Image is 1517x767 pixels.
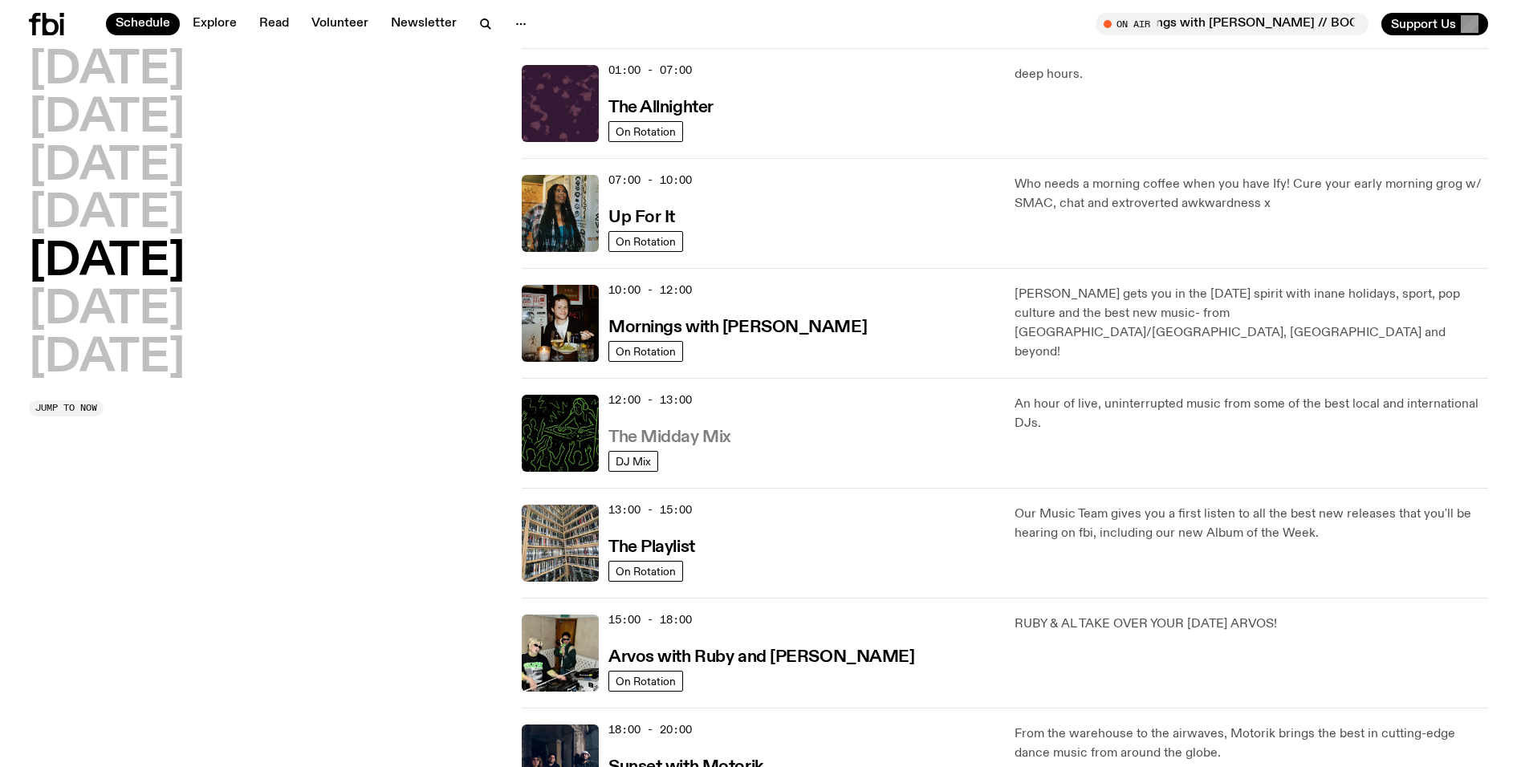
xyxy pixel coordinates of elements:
img: A corner shot of the fbi music library [522,505,599,582]
span: On Rotation [616,675,676,687]
h3: The Midday Mix [608,429,731,446]
button: [DATE] [29,336,185,381]
span: Jump to now [35,404,97,412]
span: On Rotation [616,125,676,137]
img: Sam blankly stares at the camera, brightly lit by a camera flash wearing a hat collared shirt and... [522,285,599,362]
button: [DATE] [29,48,185,93]
span: 18:00 - 20:00 [608,722,692,737]
p: Our Music Team gives you a first listen to all the best new releases that you'll be hearing on fb... [1015,505,1488,543]
p: Who needs a morning coffee when you have Ify! Cure your early morning grog w/ SMAC, chat and extr... [1015,175,1488,213]
button: Jump to now [29,400,104,416]
a: The Midday Mix [608,426,731,446]
p: RUBY & AL TAKE OVER YOUR [DATE] ARVOS! [1015,615,1488,634]
span: 01:00 - 07:00 [608,63,692,78]
a: On Rotation [608,671,683,692]
h3: The Playlist [608,539,695,556]
h3: Mornings with [PERSON_NAME] [608,319,867,336]
button: [DATE] [29,144,185,189]
a: The Playlist [608,536,695,556]
img: Ruby wears a Collarbones t shirt and pretends to play the DJ decks, Al sings into a pringles can.... [522,615,599,692]
button: Support Us [1381,13,1488,35]
h3: The Allnighter [608,99,714,116]
a: DJ Mix [608,451,658,472]
span: 10:00 - 12:00 [608,282,692,298]
span: On Rotation [616,345,676,357]
a: Up For It [608,206,675,226]
span: 12:00 - 13:00 [608,392,692,408]
span: On Rotation [616,235,676,247]
button: [DATE] [29,192,185,237]
p: [PERSON_NAME] gets you in the [DATE] spirit with inane holidays, sport, pop culture and the best ... [1015,285,1488,362]
a: The Allnighter [608,96,714,116]
a: Volunteer [302,13,378,35]
a: Arvos with Ruby and [PERSON_NAME] [608,646,914,666]
a: Newsletter [381,13,466,35]
p: deep hours. [1015,65,1488,84]
p: From the warehouse to the airwaves, Motorik brings the best in cutting-edge dance music from arou... [1015,724,1488,763]
a: On Rotation [608,341,683,362]
button: [DATE] [29,240,185,285]
span: 07:00 - 10:00 [608,172,692,188]
a: On Rotation [608,561,683,582]
span: Support Us [1391,17,1456,31]
a: Mornings with [PERSON_NAME] [608,316,867,336]
span: DJ Mix [616,455,651,467]
a: Schedule [106,13,180,35]
button: [DATE] [29,96,185,141]
button: On AirMornings with [PERSON_NAME] // BOOK CLUB + playing [PERSON_NAME] ?1!?1 [1096,13,1369,35]
a: On Rotation [608,121,683,142]
a: Explore [183,13,246,35]
button: [DATE] [29,288,185,333]
a: On Rotation [608,231,683,252]
a: Read [250,13,299,35]
span: 15:00 - 18:00 [608,612,692,627]
span: 13:00 - 15:00 [608,502,692,517]
img: Ify - a Brown Skin girl with black braided twists, looking up to the side with her tongue stickin... [522,175,599,252]
h3: Arvos with Ruby and [PERSON_NAME] [608,649,914,666]
h3: Up For It [608,209,675,226]
p: An hour of live, uninterrupted music from some of the best local and international DJs. [1015,395,1488,433]
span: On Rotation [616,565,676,577]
